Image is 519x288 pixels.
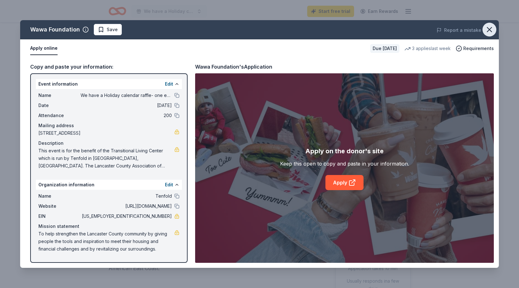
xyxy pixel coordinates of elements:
button: Apply online [30,42,58,55]
button: Report a mistake [437,26,481,34]
div: Description [38,139,179,147]
button: Requirements [456,45,494,52]
span: Name [38,92,81,99]
span: [DATE] [81,102,172,109]
span: Name [38,192,81,200]
div: Keep this open to copy and paste in your information. [280,160,409,167]
button: Save [94,24,122,35]
span: [US_EMPLOYER_IDENTIFICATION_NUMBER] [81,212,172,220]
div: Mailing address [38,122,179,129]
div: 3 applies last week [404,45,451,52]
div: Wawa Foundation [30,25,80,35]
span: Date [38,102,81,109]
span: Website [38,202,81,210]
div: Due [DATE] [370,44,399,53]
button: Edit [165,181,173,189]
span: [URL][DOMAIN_NAME] [81,202,172,210]
span: 200 [81,112,172,119]
span: We have a Holiday calendar raffle- one each day of December [81,92,172,99]
button: Edit [165,80,173,88]
span: Attendance [38,112,81,119]
span: To help strengthen the Lancaster County community by giving people the tools and inspiration to m... [38,230,174,253]
a: Apply [325,175,364,190]
span: Save [107,26,118,33]
div: Apply on the donor's site [305,146,384,156]
span: [STREET_ADDRESS] [38,129,174,137]
span: This event is for the benefit of the Transitional Living Center which is run by Tenfold in [GEOGR... [38,147,174,170]
span: Requirements [463,45,494,52]
div: Organization information [36,180,182,190]
div: Copy and paste your information: [30,63,188,71]
div: Mission statement [38,223,179,230]
span: EIN [38,212,81,220]
div: Event information [36,79,182,89]
span: Tenfold [81,192,172,200]
div: Wawa Foundation's Application [195,63,272,71]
